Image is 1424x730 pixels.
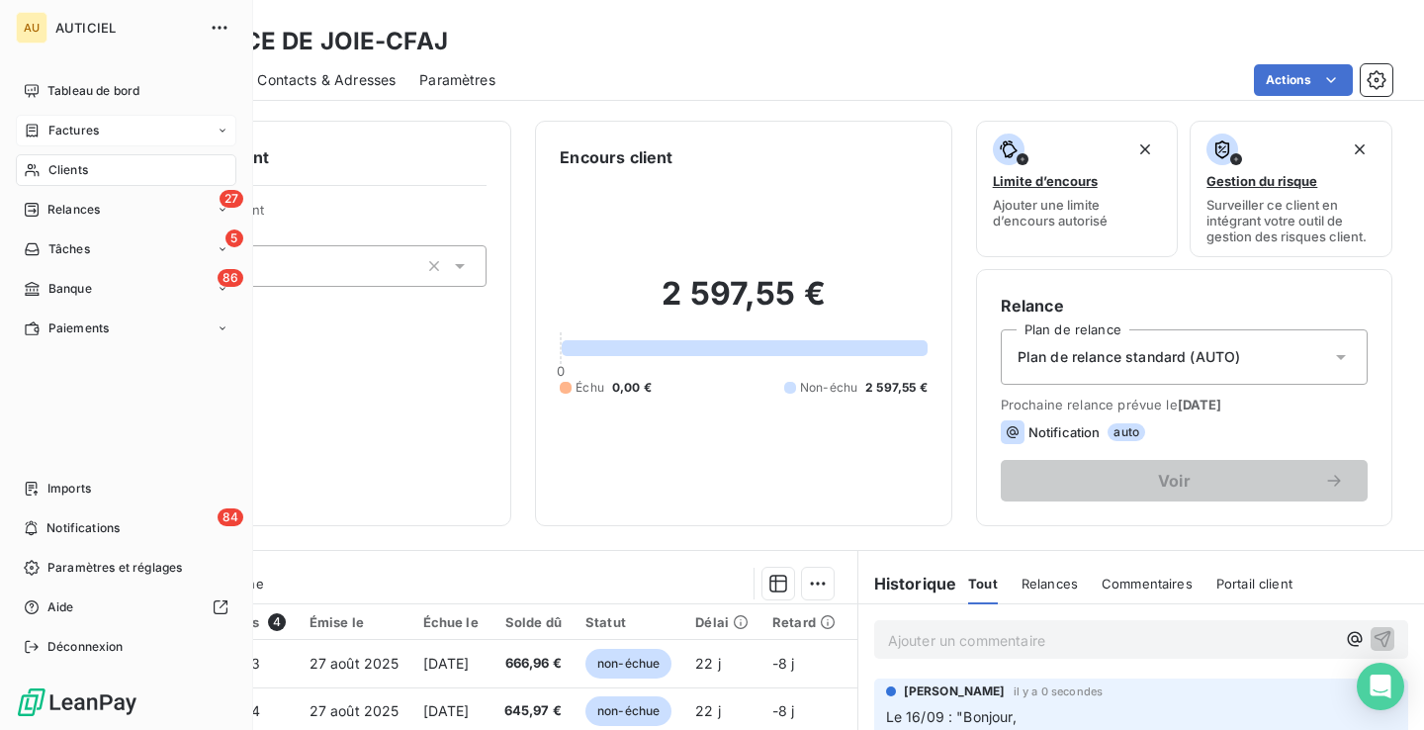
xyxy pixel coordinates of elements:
span: Banque [48,280,92,298]
span: Factures [48,122,99,139]
span: 86 [218,269,243,287]
span: Commentaires [1102,576,1193,592]
h6: Informations client [120,145,487,169]
span: Clients [48,161,88,179]
span: Le 16/09 : "Bonjour, [886,708,1017,725]
span: Imports [47,480,91,498]
h2: 2 597,55 € [560,274,927,333]
span: [PERSON_NAME] [904,683,1006,700]
span: Contacts & Adresses [257,70,396,90]
span: [DATE] [423,655,470,672]
h6: Encours client [560,145,672,169]
span: 22 j [695,702,721,719]
span: Relances [47,201,100,219]
span: Ajouter une limite d’encours autorisé [993,197,1162,228]
button: Voir [1001,460,1368,502]
span: Déconnexion [47,638,124,656]
h6: Relance [1001,294,1368,318]
div: AU [16,12,47,44]
span: Notifications [46,519,120,537]
div: Délai [695,614,749,630]
div: Open Intercom Messenger [1357,663,1404,710]
span: Gestion du risque [1206,173,1317,189]
button: Actions [1254,64,1353,96]
span: 4 [268,613,286,631]
span: Portail client [1216,576,1292,592]
span: non-échue [585,696,671,726]
span: Échu [576,379,604,397]
div: Solde dû [502,614,562,630]
span: 27 [220,190,243,208]
button: Limite d’encoursAjouter une limite d’encours autorisé [976,121,1179,257]
div: Échue le [423,614,479,630]
a: Aide [16,592,236,623]
button: Gestion du risqueSurveiller ce client en intégrant votre outil de gestion des risques client. [1190,121,1392,257]
span: Relances [1022,576,1078,592]
span: 2 597,55 € [865,379,928,397]
span: Tâches [48,240,90,258]
span: Limite d’encours [993,173,1098,189]
span: Voir [1024,473,1324,489]
span: Propriétés Client [159,202,487,229]
span: 666,96 € [502,654,562,674]
span: 5 [225,229,243,247]
span: Paiements [48,319,109,337]
span: 27 août 2025 [310,702,400,719]
span: Paramètres [419,70,495,90]
span: AUTICIEL [55,20,198,36]
div: Émise le [310,614,400,630]
h6: Historique [858,572,957,595]
div: Statut [585,614,671,630]
span: Paramètres et réglages [47,559,182,577]
span: 0,00 € [612,379,652,397]
span: Notification [1028,424,1101,440]
span: auto [1108,423,1145,441]
span: 27 août 2025 [310,655,400,672]
span: 84 [218,508,243,526]
span: -8 j [772,655,795,672]
span: non-échue [585,649,671,679]
span: Prochaine relance prévue le [1001,397,1368,412]
h3: SOURCE DE JOIE-CFAJ [174,24,448,59]
span: [DATE] [1178,397,1222,412]
span: Plan de relance standard (AUTO) [1018,347,1241,367]
span: 22 j [695,655,721,672]
span: [DATE] [423,702,470,719]
div: Retard [772,614,836,630]
span: 0 [557,363,565,379]
img: Logo LeanPay [16,686,138,718]
span: Tout [968,576,998,592]
span: -8 j [772,702,795,719]
span: il y a 0 secondes [1014,685,1104,697]
span: Aide [47,598,74,616]
span: Tableau de bord [47,82,139,100]
span: Non-échu [800,379,857,397]
span: Surveiller ce client en intégrant votre outil de gestion des risques client. [1206,197,1376,244]
span: 645,97 € [502,701,562,721]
